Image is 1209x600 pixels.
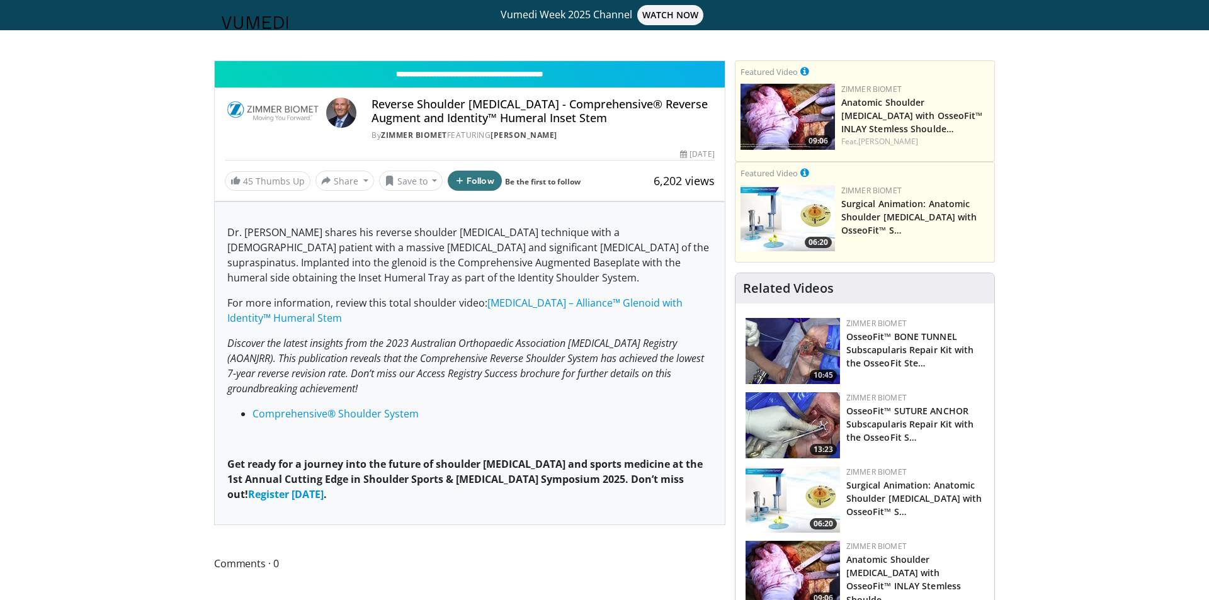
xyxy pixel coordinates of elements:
a: Zimmer Biomet [846,541,907,552]
a: 10:45 [746,318,840,384]
a: Zimmer Biomet [846,318,907,329]
a: Comprehensive® Shoulder System [253,407,419,421]
a: Surgical Animation: Anatomic Shoulder [MEDICAL_DATA] with OsseoFit™ S… [846,479,982,518]
a: 06:20 [741,185,835,251]
a: 06:20 [746,467,840,533]
a: Register [DATE] [248,487,324,501]
span: 13:23 [810,444,837,455]
a: Zimmer Biomet [381,130,447,140]
span: 06:20 [805,237,832,248]
span: 6,202 views [654,173,715,188]
img: VuMedi Logo [222,16,288,29]
a: Be the first to follow [505,176,581,187]
a: This is paid for by Zimmer Biomet [800,166,809,179]
a: Zimmer Biomet [846,392,907,403]
a: [MEDICAL_DATA] – Alliance™ Glenoid with Identity™ Humeral Stem [227,296,683,325]
a: [PERSON_NAME] [491,130,557,140]
a: Zimmer Biomet [841,84,902,94]
span: Comments 0 [214,555,725,572]
img: 84e7f812-2061-4fff-86f6-cdff29f66ef4.150x105_q85_crop-smart_upscale.jpg [741,185,835,251]
a: [PERSON_NAME] [858,136,918,147]
div: [DATE] [680,149,714,160]
h3: Surgical Animation: Anatomic Shoulder Arthroplasty with OsseoFit™ Stemless Shoulder System [841,196,989,236]
strong: Get ready for a journey into the future of shoulder [MEDICAL_DATA] and sports medicine at the 1st... [227,457,703,501]
h4: Reverse Shoulder [MEDICAL_DATA] - Comprehensive® Reverse Augment and Identity™ Humeral Inset Stem [372,98,714,125]
a: Zimmer Biomet [846,467,907,477]
button: Share [315,171,374,191]
a: 09:06 [741,84,835,150]
span: 09:06 [805,135,832,147]
button: Follow [448,171,502,191]
em: Discover the latest insights from the 2023 Australian Orthopaedic Association [MEDICAL_DATA] Regi... [227,336,704,395]
a: Surgical Animation: Anatomic Shoulder [MEDICAL_DATA] with OsseoFit™ S… [841,198,977,236]
img: Avatar [326,98,356,128]
a: Zimmer Biomet [841,185,902,196]
a: OsseoFit™ SUTURE ANCHOR Subscapularis Repair Kit with the OsseoFit S… [846,405,974,443]
small: Featured Video [741,66,798,77]
a: Anatomic Shoulder [MEDICAL_DATA] with OsseoFit™ INLAY Stemless Shoulde… [841,96,983,135]
h3: Anatomic Shoulder Arthroplasty with OsseoFit™ INLAY Stemless Shoulder System and Alliance® Glenoid [841,95,989,135]
img: 59d0d6d9-feca-4357-b9cd-4bad2cd35cb6.150x105_q85_crop-smart_upscale.jpg [741,84,835,150]
a: 13:23 [746,392,840,458]
div: Feat. [841,136,989,147]
a: 45 Thumbs Up [225,171,310,191]
h3: OsseoFit™ BONE TUNNEL Subscapularis Repair Kit with the OsseoFit Stemless Implant [846,329,984,369]
img: 40c8acad-cf15-4485-a741-123ec1ccb0c0.150x105_q85_crop-smart_upscale.jpg [746,392,840,458]
p: Dr. [PERSON_NAME] shares his reverse shoulder [MEDICAL_DATA] technique with a [DEMOGRAPHIC_DATA] ... [227,225,712,285]
span: 45 [243,175,253,187]
p: For more information, review this total shoulder video: [227,295,712,325]
a: OsseoFit™ BONE TUNNEL Subscapularis Repair Kit with the OsseoFit Ste… [846,331,974,369]
button: Save to [379,171,443,191]
img: 2f1af013-60dc-4d4f-a945-c3496bd90c6e.150x105_q85_crop-smart_upscale.jpg [746,318,840,384]
small: Featured Video [741,167,798,179]
div: By FEATURING [372,130,714,141]
span: 10:45 [810,370,837,381]
img: 84e7f812-2061-4fff-86f6-cdff29f66ef4.150x105_q85_crop-smart_upscale.jpg [746,467,840,533]
h4: Related Videos [743,281,834,296]
h3: OsseoFit™ SUTURE ANCHOR Subscapularis Repair Kit with the OsseoFit Stemless Implant [846,404,984,443]
h3: Surgical Animation: Anatomic Shoulder Arthroplasty with OsseoFit™ Stemless Shoulder System [846,478,984,518]
a: This is paid for by Zimmer Biomet [800,64,809,78]
img: Zimmer Biomet [225,98,321,128]
span: 06:20 [810,518,837,529]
